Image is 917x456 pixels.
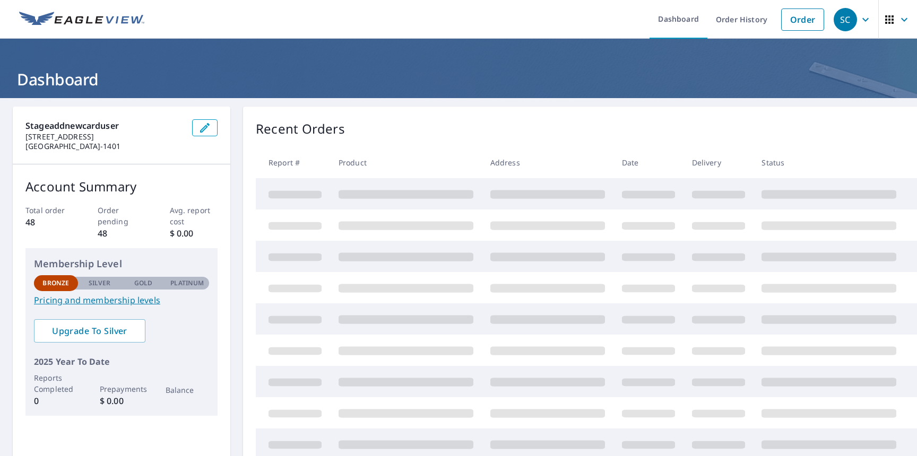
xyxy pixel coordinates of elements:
[170,227,218,240] p: $ 0.00
[684,147,754,178] th: Delivery
[166,384,210,396] p: Balance
[34,294,209,306] a: Pricing and membership levels
[13,68,904,90] h1: Dashboard
[34,372,78,394] p: Reports Completed
[134,278,152,288] p: Gold
[25,142,184,151] p: [GEOGRAPHIC_DATA]-1401
[100,394,144,407] p: $ 0.00
[34,394,78,407] p: 0
[256,119,345,138] p: Recent Orders
[42,325,137,337] span: Upgrade To Silver
[34,355,209,368] p: 2025 Year To Date
[170,205,218,227] p: Avg. report cost
[330,147,482,178] th: Product
[613,147,684,178] th: Date
[25,119,184,132] p: stageaddnewcarduser
[98,205,146,227] p: Order pending
[834,8,857,31] div: SC
[19,12,144,28] img: EV Logo
[89,278,111,288] p: Silver
[34,319,145,343] a: Upgrade To Silver
[98,227,146,240] p: 48
[100,383,144,394] p: Prepayments
[482,147,613,178] th: Address
[781,8,824,31] a: Order
[25,177,218,196] p: Account Summary
[25,132,184,142] p: [STREET_ADDRESS]
[25,216,74,229] p: 48
[42,278,69,288] p: Bronze
[753,147,905,178] th: Status
[170,278,204,288] p: Platinum
[25,205,74,216] p: Total order
[34,257,209,271] p: Membership Level
[256,147,330,178] th: Report #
